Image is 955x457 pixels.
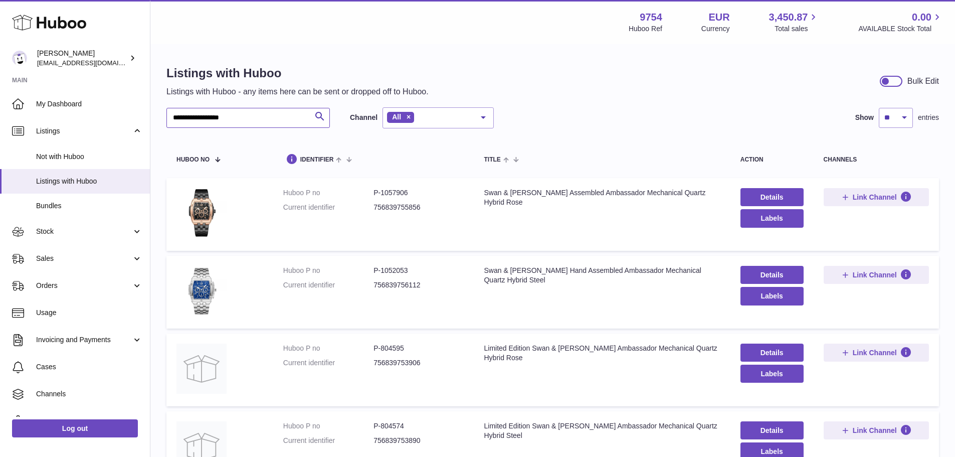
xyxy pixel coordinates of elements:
[283,436,373,445] dt: Current identifier
[853,270,897,279] span: Link Channel
[36,152,142,162] span: Not with Huboo
[740,209,804,227] button: Labels
[824,421,929,439] button: Link Channel
[740,365,804,383] button: Labels
[36,126,132,136] span: Listings
[484,344,720,363] div: Limited Edition Swan & [PERSON_NAME] Ambassador Mechanical Quartz Hybrid Rose
[775,24,819,34] span: Total sales
[36,389,142,399] span: Channels
[36,99,142,109] span: My Dashboard
[373,280,464,290] dd: 756839756112
[36,227,132,236] span: Stock
[853,193,897,202] span: Link Channel
[629,24,662,34] div: Huboo Ref
[176,266,227,316] img: Swan & Edgar Hand Assembled Ambassador Mechanical Quartz Hybrid Steel
[283,266,373,275] dt: Huboo P no
[769,11,820,34] a: 3,450.87 Total sales
[701,24,730,34] div: Currency
[373,436,464,445] dd: 756839753890
[853,426,897,435] span: Link Channel
[484,421,720,440] div: Limited Edition Swan & [PERSON_NAME] Ambassador Mechanical Quartz Hybrid Steel
[907,76,939,87] div: Bulk Edit
[855,113,874,122] label: Show
[740,188,804,206] a: Details
[36,254,132,263] span: Sales
[740,344,804,362] a: Details
[912,11,931,24] span: 0.00
[36,416,142,426] span: Settings
[36,335,132,345] span: Invoicing and Payments
[373,358,464,368] dd: 756839753906
[283,421,373,431] dt: Huboo P no
[283,344,373,353] dt: Huboo P no
[918,113,939,122] span: entries
[484,157,500,163] span: title
[283,203,373,212] dt: Current identifier
[640,11,662,24] strong: 9754
[283,280,373,290] dt: Current identifier
[708,11,729,24] strong: EUR
[350,113,377,122] label: Channel
[373,344,464,353] dd: P-804595
[824,157,929,163] div: channels
[166,65,429,81] h1: Listings with Huboo
[36,201,142,211] span: Bundles
[166,86,429,97] p: Listings with Huboo - any items here can be sent or dropped off to Huboo.
[36,281,132,290] span: Orders
[12,51,27,66] img: internalAdmin-9754@internal.huboo.com
[373,188,464,198] dd: P-1057906
[484,266,720,285] div: Swan & [PERSON_NAME] Hand Assembled Ambassador Mechanical Quartz Hybrid Steel
[176,344,227,394] img: Limited Edition Swan & Edgar Ambassador Mechanical Quartz Hybrid Rose
[858,24,943,34] span: AVAILABLE Stock Total
[283,188,373,198] dt: Huboo P no
[740,421,804,439] a: Details
[373,421,464,431] dd: P-804574
[858,11,943,34] a: 0.00 AVAILABLE Stock Total
[740,157,804,163] div: action
[36,308,142,318] span: Usage
[769,11,808,24] span: 3,450.87
[740,266,804,284] a: Details
[484,188,720,207] div: Swan & [PERSON_NAME] Assembled Ambassador Mechanical Quartz Hybrid Rose
[36,362,142,372] span: Cases
[37,49,127,68] div: [PERSON_NAME]
[176,157,210,163] span: Huboo no
[12,419,138,437] a: Log out
[300,157,334,163] span: identifier
[392,113,401,121] span: All
[824,188,929,206] button: Link Channel
[37,59,147,67] span: [EMAIL_ADDRESS][DOMAIN_NAME]
[176,188,227,238] img: Swan & Edgar Hand Assembled Ambassador Mechanical Quartz Hybrid Rose
[853,348,897,357] span: Link Channel
[373,266,464,275] dd: P-1052053
[824,266,929,284] button: Link Channel
[824,344,929,362] button: Link Channel
[283,358,373,368] dt: Current identifier
[740,287,804,305] button: Labels
[373,203,464,212] dd: 756839755856
[36,177,142,186] span: Listings with Huboo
